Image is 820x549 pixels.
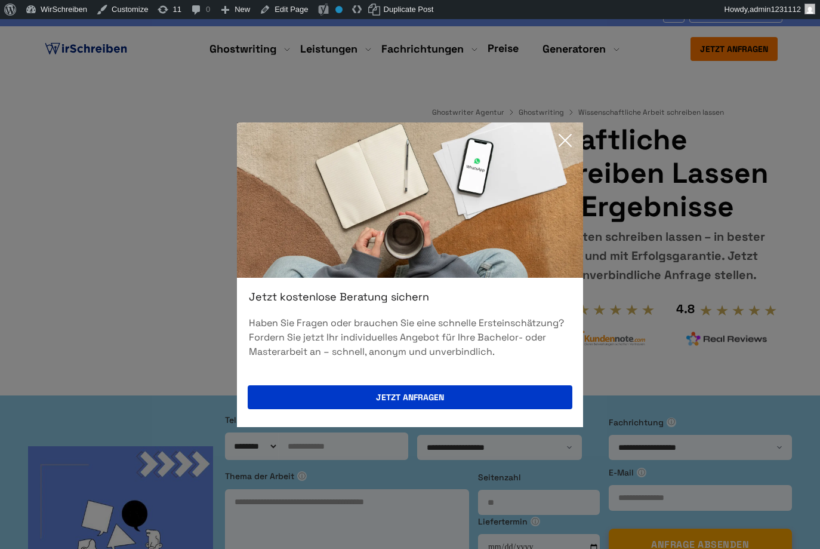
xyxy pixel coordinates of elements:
[335,6,343,13] div: No index
[750,5,801,14] span: admin1231112
[248,385,572,409] button: Jetzt anfragen
[237,122,583,278] img: exit
[249,330,571,359] p: Fordern Sie jetzt Ihr individuelles Angebot für Ihre Bachelor- oder Masterarbeit an – schnell, an...
[237,290,583,304] div: Jetzt kostenlose Beratung sichern
[249,316,571,330] p: Haben Sie Fragen oder brauchen Sie eine schnelle Ersteinschätzung?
